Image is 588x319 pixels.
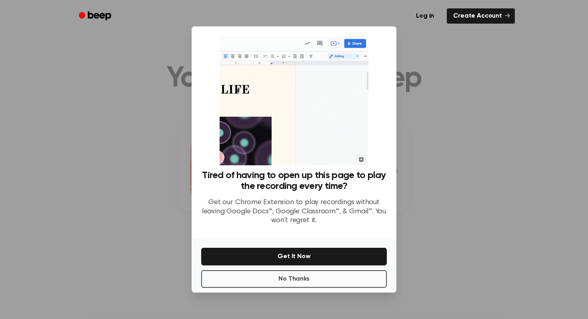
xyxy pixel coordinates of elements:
[408,7,442,25] a: Log in
[201,270,387,288] button: No Thanks
[201,170,387,192] h3: Tired of having to open up this page to play the recording every time?
[73,8,118,24] a: Beep
[447,8,515,24] a: Create Account
[201,248,387,265] button: Get It Now
[220,36,368,165] img: Beep extension in action
[201,198,387,225] p: Get our Chrome Extension to play recordings without leaving Google Docs™, Google Classroom™, & Gm...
